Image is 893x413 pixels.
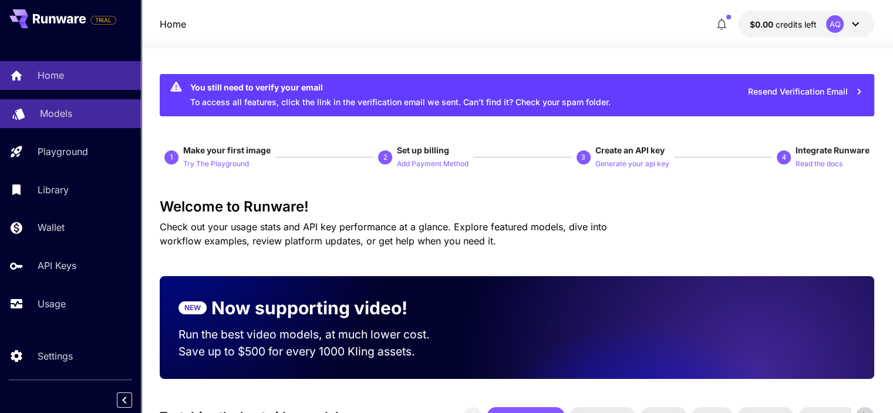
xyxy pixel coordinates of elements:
[190,81,611,93] div: You still need to verify your email
[38,220,65,234] p: Wallet
[38,183,69,197] p: Library
[184,303,201,313] p: NEW
[160,199,874,215] h3: Welcome to Runware!
[40,106,72,120] p: Models
[397,156,469,170] button: Add Payment Method
[160,221,607,247] span: Check out your usage stats and API key performance at a glance. Explore featured models, dive int...
[796,159,843,170] p: Read the docs
[178,326,452,343] p: Run the best video models, at much lower cost.
[90,13,116,27] span: Add your payment card to enable full platform functionality.
[160,17,186,31] a: Home
[595,159,669,170] p: Generate your api key
[211,295,407,321] p: Now supporting video!
[750,18,817,31] div: $0.00
[796,145,870,155] span: Integrate Runware
[190,78,611,113] div: To access all features, click the link in the verification email we sent. Can’t find it? Check yo...
[160,17,186,31] nav: breadcrumb
[170,152,174,163] p: 1
[183,156,249,170] button: Try The Playground
[750,19,776,29] span: $0.00
[126,390,141,411] div: Collapse sidebar
[38,68,64,82] p: Home
[117,392,132,408] button: Collapse sidebar
[91,16,116,25] span: TRIAL
[595,145,665,155] span: Create an API key
[38,349,73,363] p: Settings
[581,152,585,163] p: 3
[595,156,669,170] button: Generate your api key
[776,19,817,29] span: credits left
[781,152,786,163] p: 4
[183,159,249,170] p: Try The Playground
[183,145,271,155] span: Make your first image
[397,159,469,170] p: Add Payment Method
[826,15,844,33] div: AQ
[796,156,843,170] button: Read the docs
[38,258,76,273] p: API Keys
[178,343,452,360] p: Save up to $500 for every 1000 Kling assets.
[397,145,449,155] span: Set up billing
[742,80,870,104] button: Resend Verification Email
[383,152,387,163] p: 2
[738,11,874,38] button: $0.00AQ
[38,297,66,311] p: Usage
[38,145,88,159] p: Playground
